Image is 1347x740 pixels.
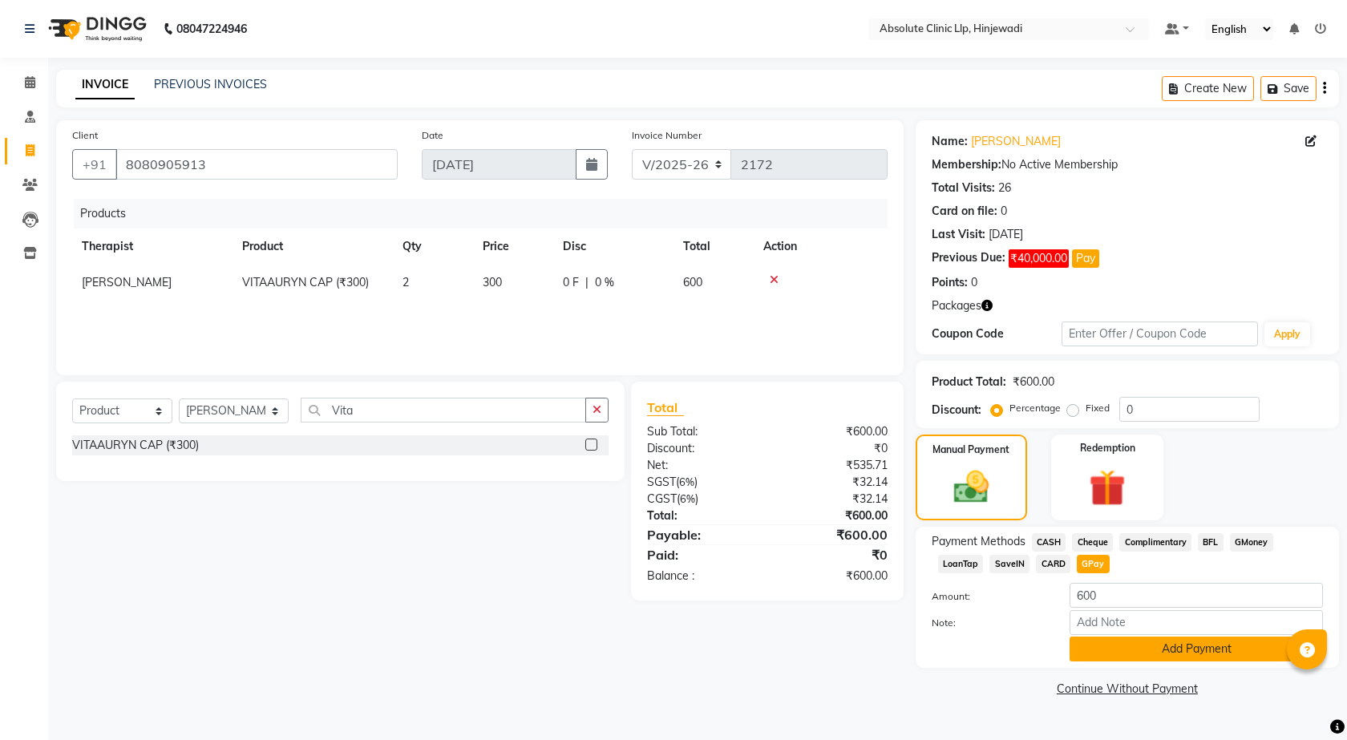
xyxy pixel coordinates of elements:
[115,149,398,180] input: Search by Name/Mobile/Email/Code
[72,128,98,143] label: Client
[74,199,900,228] div: Products
[595,274,614,291] span: 0 %
[932,249,1005,268] div: Previous Due:
[647,491,677,506] span: CGST
[82,275,172,289] span: [PERSON_NAME]
[998,180,1011,196] div: 26
[473,228,553,265] th: Price
[932,374,1006,390] div: Product Total:
[920,616,1058,630] label: Note:
[635,525,767,544] div: Payable:
[1162,76,1254,101] button: Create New
[971,274,977,291] div: 0
[932,203,997,220] div: Card on file:
[1032,533,1066,552] span: CASH
[1078,465,1138,511] img: _gift.svg
[919,681,1336,698] a: Continue Without Payment
[989,555,1029,573] span: SaveIN
[1230,533,1273,552] span: GMoney
[767,440,900,457] div: ₹0
[767,491,900,507] div: ₹32.14
[635,457,767,474] div: Net:
[767,474,900,491] div: ₹32.14
[932,533,1025,550] span: Payment Methods
[1009,249,1069,268] span: ₹40,000.00
[932,297,981,314] span: Packages
[767,545,900,564] div: ₹0
[402,275,409,289] span: 2
[635,507,767,524] div: Total:
[767,507,900,524] div: ₹600.00
[1070,583,1323,608] input: Amount
[301,398,587,423] input: Search or Scan
[635,474,767,491] div: ( )
[1072,533,1113,552] span: Cheque
[647,399,684,416] span: Total
[553,228,673,265] th: Disc
[1009,401,1061,415] label: Percentage
[932,443,1009,457] label: Manual Payment
[176,6,247,51] b: 08047224946
[767,457,900,474] div: ₹535.71
[422,128,443,143] label: Date
[632,128,702,143] label: Invoice Number
[563,274,579,291] span: 0 F
[1264,322,1310,346] button: Apply
[943,467,1001,507] img: _cash.svg
[72,149,117,180] button: +91
[635,545,767,564] div: Paid:
[932,133,968,150] div: Name:
[585,274,589,291] span: |
[635,423,767,440] div: Sub Total:
[683,275,702,289] span: 600
[932,156,1323,173] div: No Active Membership
[1080,441,1135,455] label: Redemption
[932,180,995,196] div: Total Visits:
[932,226,985,243] div: Last Visit:
[242,275,369,289] span: VITAAURYN CAP (₹300)
[932,326,1062,342] div: Coupon Code
[932,274,968,291] div: Points:
[41,6,151,51] img: logo
[971,133,1061,150] a: [PERSON_NAME]
[673,228,754,265] th: Total
[72,437,199,454] div: VITAAURYN CAP (₹300)
[767,423,900,440] div: ₹600.00
[1260,76,1317,101] button: Save
[767,525,900,544] div: ₹600.00
[1070,637,1323,661] button: Add Payment
[72,228,233,265] th: Therapist
[1086,401,1110,415] label: Fixed
[679,475,694,488] span: 6%
[1062,321,1257,346] input: Enter Offer / Coupon Code
[1119,533,1191,552] span: Complimentary
[483,275,502,289] span: 300
[635,440,767,457] div: Discount:
[75,71,135,99] a: INVOICE
[1001,203,1007,220] div: 0
[754,228,888,265] th: Action
[1072,249,1099,268] button: Pay
[1036,555,1070,573] span: CARD
[989,226,1023,243] div: [DATE]
[767,568,900,584] div: ₹600.00
[920,589,1058,604] label: Amount:
[635,568,767,584] div: Balance :
[1070,610,1323,635] input: Add Note
[647,475,676,489] span: SGST
[1077,555,1110,573] span: GPay
[635,491,767,507] div: ( )
[932,402,981,419] div: Discount:
[233,228,393,265] th: Product
[1013,374,1054,390] div: ₹600.00
[154,77,267,91] a: PREVIOUS INVOICES
[1198,533,1224,552] span: BFL
[680,492,695,505] span: 6%
[938,555,984,573] span: LoanTap
[393,228,473,265] th: Qty
[932,156,1001,173] div: Membership:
